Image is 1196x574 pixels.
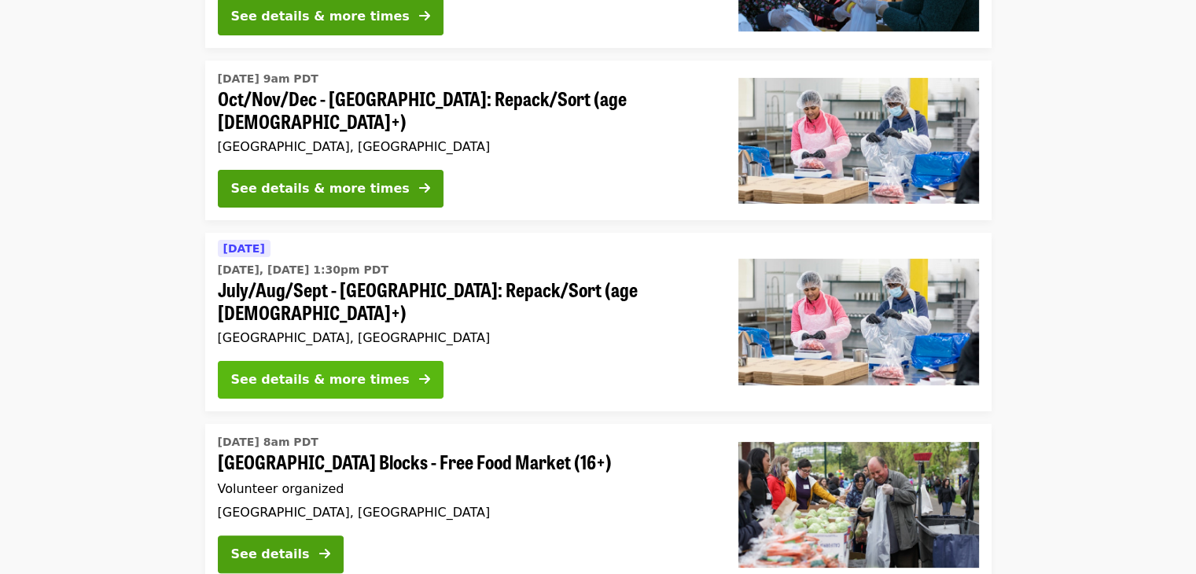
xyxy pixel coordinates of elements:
a: See details for "July/Aug/Sept - Beaverton: Repack/Sort (age 10+)" [205,233,992,411]
div: See details & more times [231,7,410,26]
time: [DATE] 8am PDT [218,434,318,451]
div: [GEOGRAPHIC_DATA], [GEOGRAPHIC_DATA] [218,505,713,520]
button: See details [218,535,344,573]
button: See details & more times [218,361,443,399]
span: [GEOGRAPHIC_DATA] Blocks - Free Food Market (16+) [218,451,713,473]
img: Oct/Nov/Dec - Beaverton: Repack/Sort (age 10+) organized by Oregon Food Bank [738,78,979,204]
button: See details & more times [218,170,443,208]
div: See details & more times [231,179,410,198]
a: See details for "Oct/Nov/Dec - Beaverton: Repack/Sort (age 10+)" [205,61,992,220]
img: PSU South Park Blocks - Free Food Market (16+) organized by Oregon Food Bank [738,442,979,568]
span: Volunteer organized [218,481,344,496]
img: July/Aug/Sept - Beaverton: Repack/Sort (age 10+) organized by Oregon Food Bank [738,259,979,385]
i: arrow-right icon [319,546,330,561]
time: [DATE], [DATE] 1:30pm PDT [218,262,388,278]
span: July/Aug/Sept - [GEOGRAPHIC_DATA]: Repack/Sort (age [DEMOGRAPHIC_DATA]+) [218,278,713,324]
i: arrow-right icon [419,181,430,196]
i: arrow-right icon [419,9,430,24]
i: arrow-right icon [419,372,430,387]
span: Oct/Nov/Dec - [GEOGRAPHIC_DATA]: Repack/Sort (age [DEMOGRAPHIC_DATA]+) [218,87,713,133]
time: [DATE] 9am PDT [218,71,318,87]
div: [GEOGRAPHIC_DATA], [GEOGRAPHIC_DATA] [218,139,713,154]
div: See details [231,545,310,564]
div: See details & more times [231,370,410,389]
div: [GEOGRAPHIC_DATA], [GEOGRAPHIC_DATA] [218,330,713,345]
span: [DATE] [223,242,265,255]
